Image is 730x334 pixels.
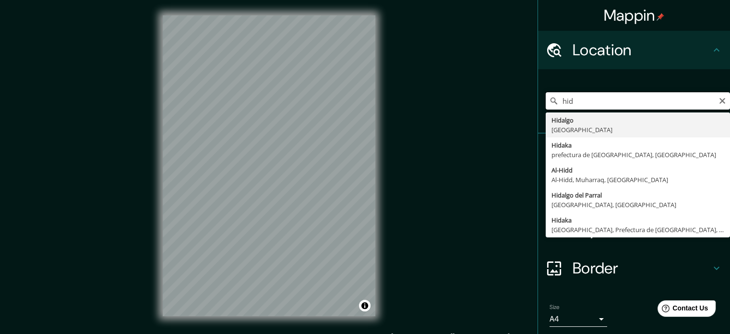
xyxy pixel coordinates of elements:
[551,175,724,185] div: Al-Hidd, Muharraq, [GEOGRAPHIC_DATA]
[604,6,665,25] h4: Mappin
[551,200,724,210] div: [GEOGRAPHIC_DATA], [GEOGRAPHIC_DATA]
[538,172,730,210] div: Style
[546,92,730,110] input: Pick your city or area
[163,15,375,316] canvas: Map
[551,225,724,235] div: [GEOGRAPHIC_DATA], Prefectura de [GEOGRAPHIC_DATA], [GEOGRAPHIC_DATA]
[550,303,560,311] label: Size
[657,13,664,21] img: pin-icon.png
[538,210,730,249] div: Layout
[551,190,724,200] div: Hidalgo del Parral
[718,96,726,105] button: Clear
[573,220,711,239] h4: Layout
[551,140,724,150] div: Hidaka
[538,249,730,287] div: Border
[645,297,719,323] iframe: Help widget launcher
[573,40,711,60] h4: Location
[551,125,724,135] div: [GEOGRAPHIC_DATA]
[551,150,724,160] div: prefectura de [GEOGRAPHIC_DATA], [GEOGRAPHIC_DATA]
[551,215,724,225] div: Hidaka
[359,300,371,311] button: Toggle attribution
[538,134,730,172] div: Pins
[551,115,724,125] div: Hidalgo
[573,259,711,278] h4: Border
[538,31,730,69] div: Location
[551,165,724,175] div: Al-Hidd
[550,311,607,327] div: A4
